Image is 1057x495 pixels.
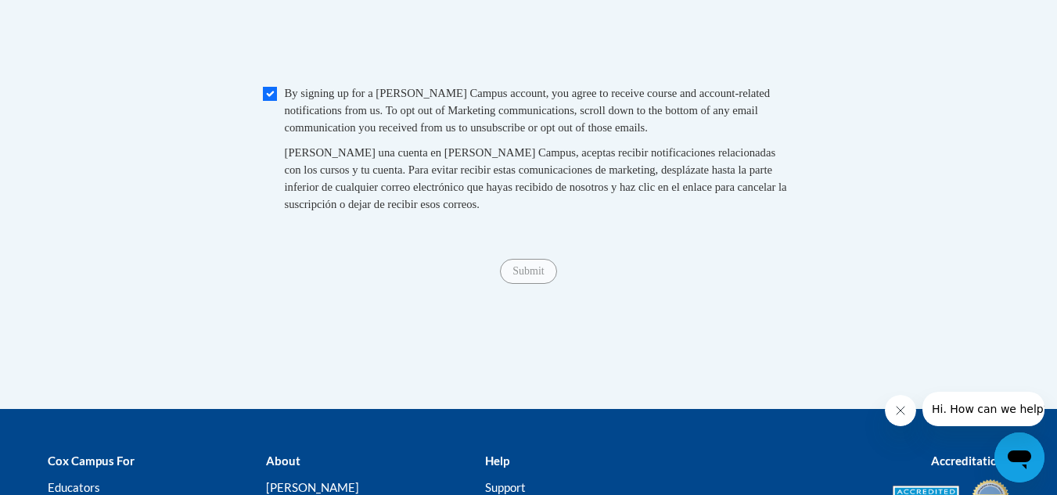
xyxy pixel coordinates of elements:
[994,432,1044,482] iframe: Button to launch messaging window
[931,454,1010,468] b: Accreditations
[410,16,648,77] iframe: reCAPTCHA
[922,392,1044,426] iframe: Message from company
[285,87,771,134] span: By signing up for a [PERSON_NAME] Campus account, you agree to receive course and account-related...
[266,454,300,468] b: About
[500,259,556,284] input: Submit
[885,395,916,426] iframe: Close message
[9,11,127,23] span: Hi. How can we help?
[285,146,787,210] span: [PERSON_NAME] una cuenta en [PERSON_NAME] Campus, aceptas recibir notificaciones relacionadas con...
[485,480,526,494] a: Support
[485,454,509,468] b: Help
[48,454,135,468] b: Cox Campus For
[48,480,100,494] a: Educators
